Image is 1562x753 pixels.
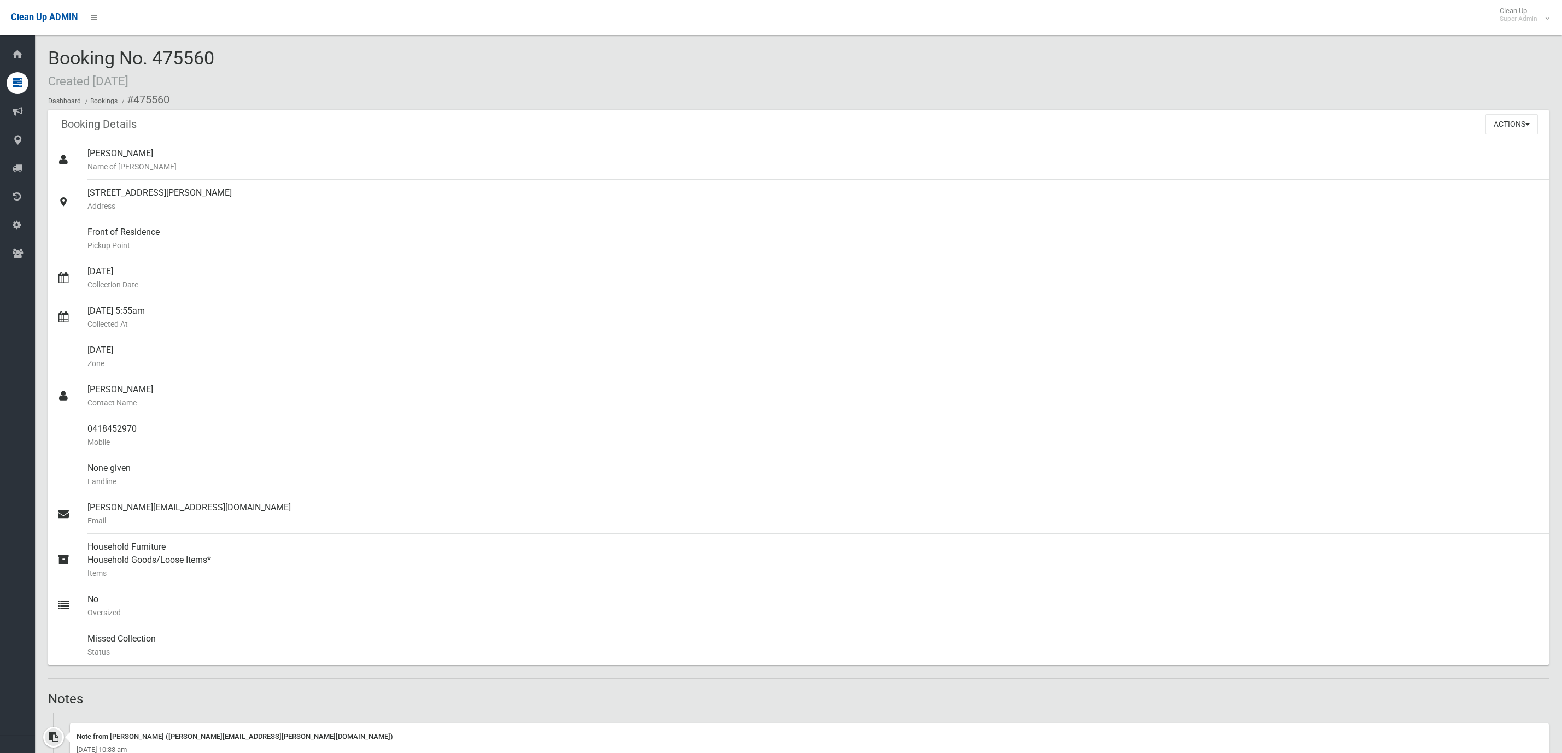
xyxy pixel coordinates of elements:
[1500,15,1537,23] small: Super Admin
[87,357,1540,370] small: Zone
[87,475,1540,488] small: Landline
[87,140,1540,180] div: [PERSON_NAME]
[1494,7,1548,23] span: Clean Up
[87,495,1540,534] div: [PERSON_NAME][EMAIL_ADDRESS][DOMAIN_NAME]
[48,495,1549,534] a: [PERSON_NAME][EMAIL_ADDRESS][DOMAIN_NAME]Email
[90,97,118,105] a: Bookings
[48,692,1549,706] h2: Notes
[87,436,1540,449] small: Mobile
[48,114,150,135] header: Booking Details
[87,337,1540,376] div: [DATE]
[87,180,1540,219] div: [STREET_ADDRESS][PERSON_NAME]
[87,455,1540,495] div: None given
[87,567,1540,580] small: Items
[77,730,1542,743] div: Note from [PERSON_NAME] ([PERSON_NAME][EMAIL_ADDRESS][PERSON_NAME][DOMAIN_NAME])
[87,396,1540,409] small: Contact Name
[87,376,1540,416] div: [PERSON_NAME]
[87,586,1540,626] div: No
[87,317,1540,331] small: Collected At
[11,12,78,22] span: Clean Up ADMIN
[87,534,1540,586] div: Household Furniture Household Goods/Loose Items*
[48,97,81,105] a: Dashboard
[87,239,1540,252] small: Pickup Point
[1485,114,1538,134] button: Actions
[48,74,128,88] small: Created [DATE]
[87,199,1540,213] small: Address
[87,416,1540,455] div: 0418452970
[87,626,1540,665] div: Missed Collection
[87,258,1540,298] div: [DATE]
[87,219,1540,258] div: Front of Residence
[87,278,1540,291] small: Collection Date
[87,606,1540,619] small: Oversized
[48,47,214,90] span: Booking No. 475560
[87,645,1540,658] small: Status
[87,298,1540,337] div: [DATE] 5:55am
[119,90,169,110] li: #475560
[87,514,1540,527] small: Email
[87,160,1540,173] small: Name of [PERSON_NAME]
